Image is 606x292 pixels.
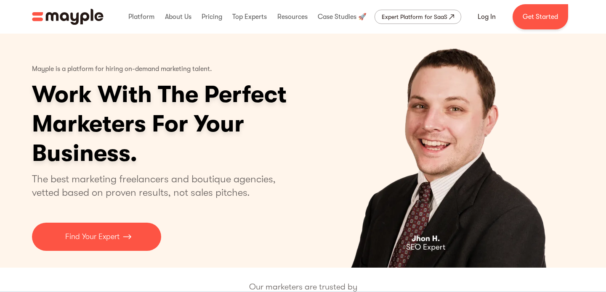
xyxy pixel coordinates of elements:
div: Pricing [199,3,224,30]
div: carousel [311,34,574,268]
p: Find Your Expert [65,231,120,242]
p: Mayple is a platform for hiring on-demand marketing talent. [32,59,212,80]
div: Top Experts [230,3,269,30]
h1: Work With The Perfect Marketers For Your Business. [32,80,352,168]
iframe: Chat Widget [454,195,606,292]
a: home [32,9,104,25]
div: Platform [126,3,157,30]
div: Resources [275,3,310,30]
a: Get Started [513,4,568,29]
div: About Us [163,3,194,30]
p: The best marketing freelancers and boutique agencies, vetted based on proven results, not sales p... [32,172,286,199]
div: 4 of 4 [311,34,574,268]
img: Mayple logo [32,9,104,25]
a: Log In [468,7,506,27]
a: Expert Platform for SaaS [375,10,461,24]
a: Find Your Expert [32,223,161,251]
div: Expert Platform for SaaS [382,12,447,22]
